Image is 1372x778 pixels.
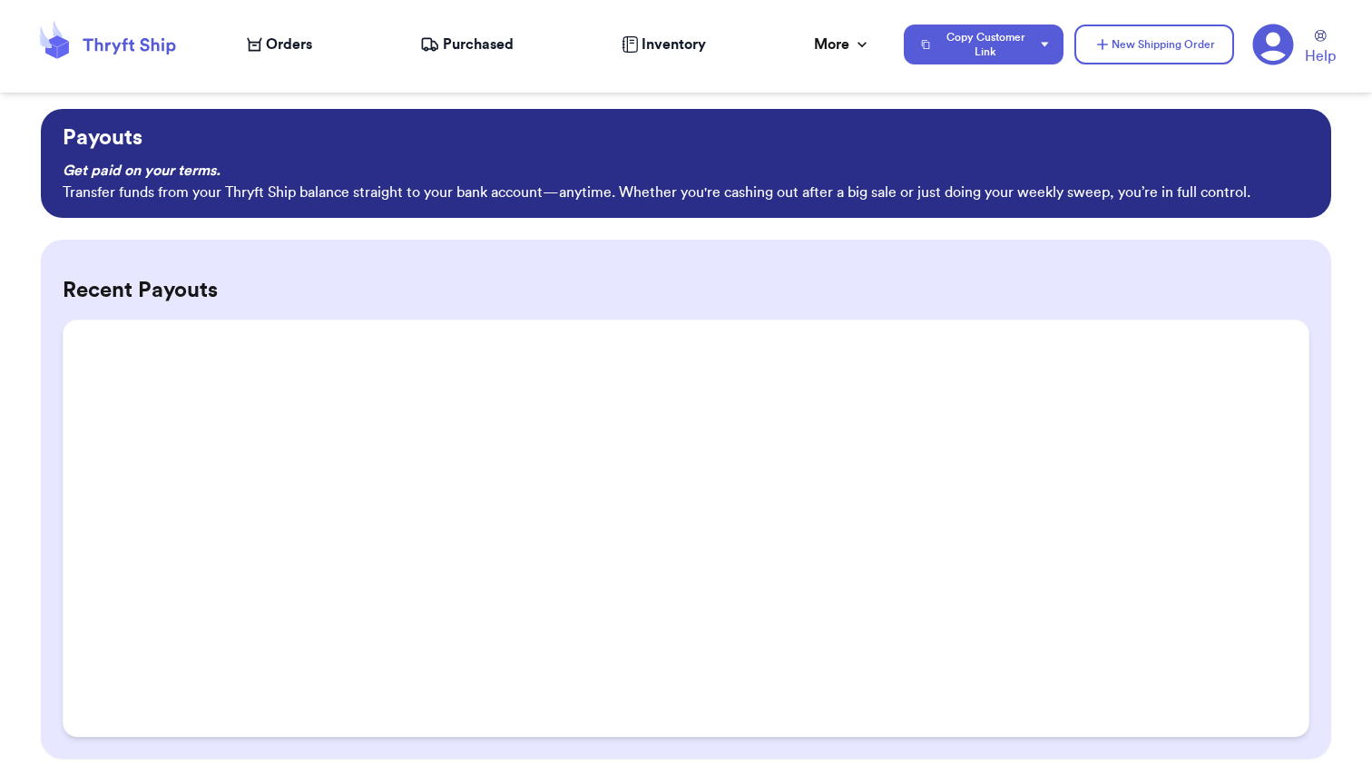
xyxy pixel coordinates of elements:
p: Get paid on your terms. [63,160,1308,182]
h2: Recent Payouts [63,276,1308,305]
p: Payouts [63,123,1308,153]
iframe: stripe-connect-ui-layer-stripe-connect-payouts [82,339,1289,722]
span: Orders [266,34,312,55]
button: Copy Customer Link [904,25,1063,64]
a: Help [1305,30,1336,67]
span: Purchased [443,34,514,55]
a: Orders [247,34,312,55]
span: Help [1305,45,1336,67]
div: More [814,34,871,55]
span: Inventory [642,34,706,55]
a: Inventory [622,34,706,55]
a: Purchased [420,34,514,55]
p: Transfer funds from your Thryft Ship balance straight to your bank account—anytime. Whether you'r... [63,182,1308,203]
button: New Shipping Order [1074,25,1234,64]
